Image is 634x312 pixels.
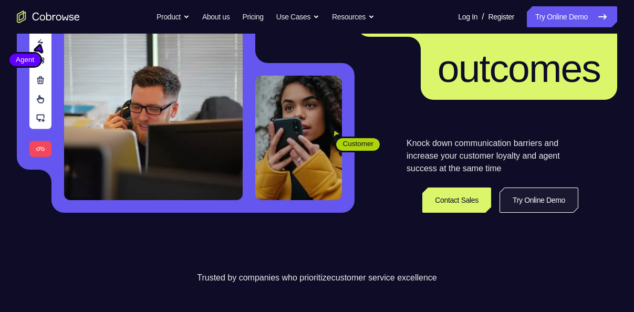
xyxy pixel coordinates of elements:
span: / [482,11,484,23]
button: Product [157,6,190,27]
a: Try Online Demo [527,6,617,27]
p: Knock down communication barriers and increase your customer loyalty and agent success at the sam... [407,137,578,175]
a: Pricing [242,6,263,27]
span: outcomes [438,46,600,90]
img: A customer holding their phone [255,76,342,200]
a: Register [489,6,514,27]
img: A customer support agent talking on the phone [64,13,243,200]
span: customer service excellence [331,273,437,282]
a: About us [202,6,230,27]
a: Contact Sales [422,188,491,213]
a: Go to the home page [17,11,80,23]
button: Use Cases [276,6,319,27]
button: Resources [332,6,375,27]
a: Try Online Demo [500,188,578,213]
a: Log In [458,6,477,27]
